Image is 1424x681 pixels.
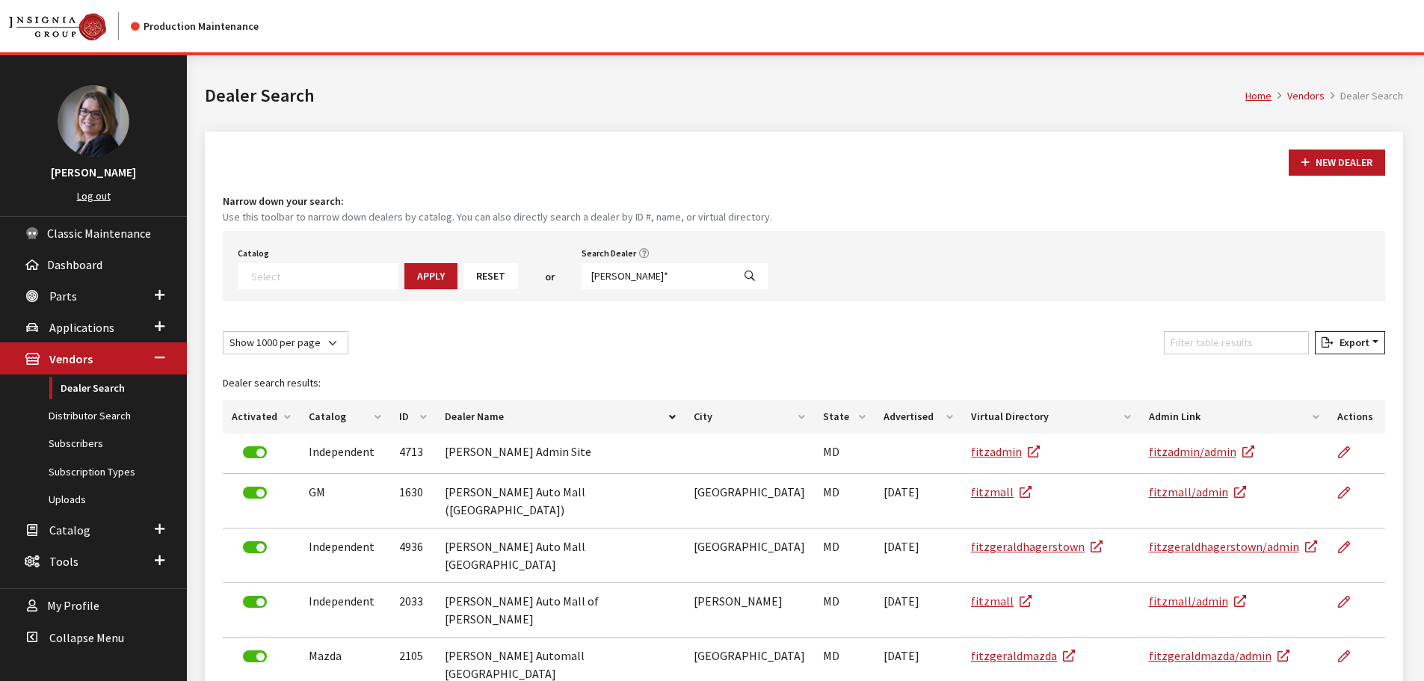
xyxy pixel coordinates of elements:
td: MD [814,583,875,638]
th: Activated: activate to sort column ascending [223,400,300,434]
td: [PERSON_NAME] Admin Site [436,434,685,474]
button: Apply [404,263,457,289]
td: [DATE] [875,529,962,583]
th: Virtual Directory: activate to sort column ascending [962,400,1140,434]
a: fitzmall/admin [1149,484,1246,499]
label: Deactivate Dealer [243,446,267,458]
h4: Narrow down your search: [223,194,1385,209]
td: [DATE] [875,474,962,529]
span: Classic Maintenance [47,226,151,241]
span: Applications [49,320,114,335]
a: fitzadmin/admin [1149,444,1254,459]
a: fitzmall [971,594,1032,608]
td: [PERSON_NAME] [685,583,814,638]
td: 4936 [390,529,436,583]
button: Search [732,263,768,289]
input: Filter table results [1164,331,1309,354]
label: Catalog [238,247,269,260]
td: [PERSON_NAME] Auto Mall ([GEOGRAPHIC_DATA]) [436,474,685,529]
th: State: activate to sort column ascending [814,400,875,434]
td: Independent [300,529,390,583]
span: Parts [49,289,77,303]
span: Dashboard [47,257,102,272]
a: fitzgeraldhagerstown [971,539,1103,554]
small: Use this toolbar to narrow down dealers by catalog. You can also directly search a dealer by ID #... [223,209,1385,225]
span: Vendors [49,352,93,367]
a: Edit Dealer [1337,474,1363,511]
input: Search [582,263,733,289]
th: ID: activate to sort column ascending [390,400,436,434]
label: Search Dealer [582,247,636,260]
th: Advertised: activate to sort column ascending [875,400,962,434]
span: Catalog [49,523,90,537]
a: fitzgeraldhagerstown/admin [1149,539,1317,554]
td: 2033 [390,583,436,638]
th: Dealer Name: activate to sort column descending [436,400,685,434]
th: Catalog: activate to sort column ascending [300,400,390,434]
td: 1630 [390,474,436,529]
td: MD [814,434,875,474]
span: Collapse Menu [49,630,124,645]
td: GM [300,474,390,529]
span: Tools [49,554,78,569]
a: fitzgeraldmazda [971,648,1075,663]
button: Reset [463,263,518,289]
button: Export [1315,331,1385,354]
td: 4713 [390,434,436,474]
a: fitzmall/admin [1149,594,1246,608]
a: fitzadmin [971,444,1040,459]
a: fitzgeraldmazda/admin [1149,648,1289,663]
img: Catalog Maintenance [9,13,106,40]
td: [GEOGRAPHIC_DATA] [685,529,814,583]
span: Select [238,263,398,289]
a: Edit Dealer [1337,583,1363,620]
button: New Dealer [1289,150,1385,176]
h1: Dealer Search [205,82,1245,109]
a: Home [1245,89,1272,102]
td: Independent [300,583,390,638]
a: Edit Dealer [1337,638,1363,675]
td: MD [814,474,875,529]
img: Kim Callahan Collins [58,85,129,157]
a: fitzmall [971,484,1032,499]
label: Deactivate Dealer [243,596,267,608]
td: [GEOGRAPHIC_DATA] [685,474,814,529]
th: City: activate to sort column ascending [685,400,814,434]
div: Production Maintenance [131,19,259,34]
span: My Profile [47,599,99,614]
caption: Dealer search results: [223,366,1385,400]
label: Deactivate Dealer [243,541,267,553]
li: Vendors [1272,88,1325,104]
span: or [545,269,555,285]
a: Edit Dealer [1337,529,1363,566]
textarea: Search [251,269,398,283]
h3: [PERSON_NAME] [15,163,172,181]
td: [PERSON_NAME] Auto Mall of [PERSON_NAME] [436,583,685,638]
a: Log out [77,189,111,203]
label: Deactivate Dealer [243,487,267,499]
li: Dealer Search [1325,88,1403,104]
td: MD [814,529,875,583]
a: Insignia Group logo [9,12,131,40]
th: Actions [1328,400,1385,434]
th: Admin Link: activate to sort column ascending [1140,400,1329,434]
label: Deactivate Dealer [243,650,267,662]
span: Export [1334,336,1369,349]
td: Independent [300,434,390,474]
td: [PERSON_NAME] Auto Mall [GEOGRAPHIC_DATA] [436,529,685,583]
a: Edit Dealer [1337,434,1363,471]
td: [DATE] [875,583,962,638]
